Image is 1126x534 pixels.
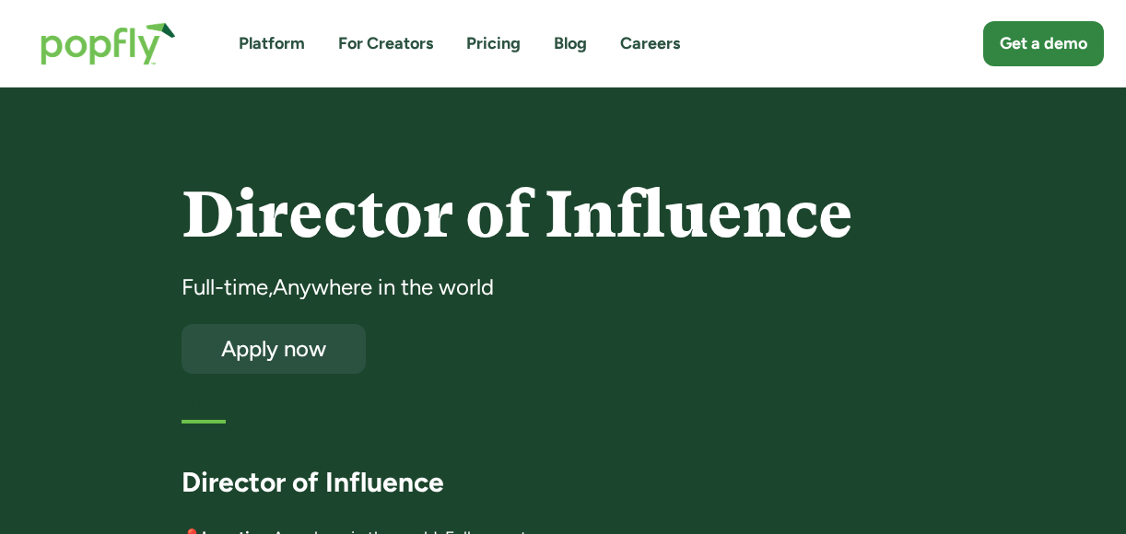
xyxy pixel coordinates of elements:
[182,465,444,499] strong: Director of Influence
[338,32,433,55] a: For Creators
[466,32,521,55] a: Pricing
[273,273,494,302] div: Anywhere in the world
[268,273,273,302] div: ,
[198,337,349,360] div: Apply now
[239,32,305,55] a: Platform
[620,32,680,55] a: Careers
[182,396,265,419] h5: First listed:
[282,396,945,419] div: [DATE]
[554,32,587,55] a: Blog
[182,180,945,250] h4: Director of Influence
[22,4,194,84] a: home
[182,273,268,302] div: Full-time
[983,21,1104,66] a: Get a demo
[1000,32,1087,55] div: Get a demo
[182,324,366,374] a: Apply now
